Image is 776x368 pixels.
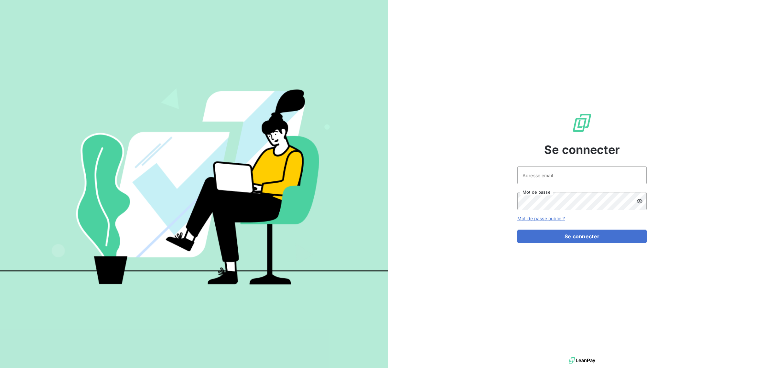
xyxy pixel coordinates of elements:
[569,356,595,365] img: logo
[517,166,647,184] input: placeholder
[517,230,647,243] button: Se connecter
[572,113,592,133] img: Logo LeanPay
[544,141,620,158] span: Se connecter
[517,216,565,221] a: Mot de passe oublié ?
